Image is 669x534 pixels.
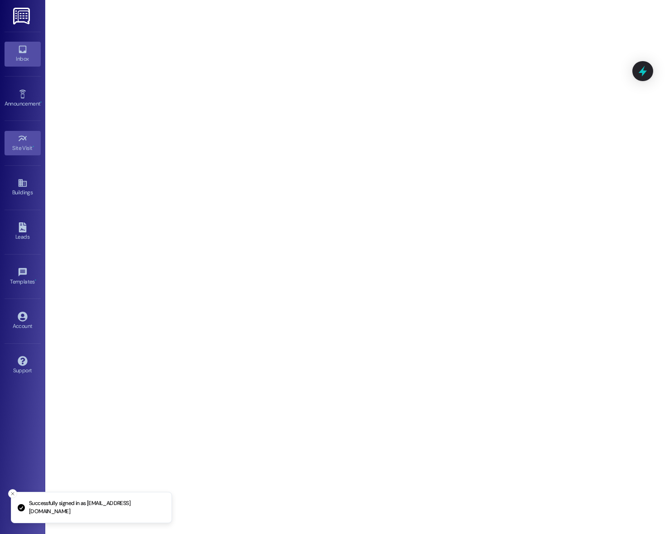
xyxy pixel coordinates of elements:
a: Leads [5,220,41,244]
span: • [40,99,42,106]
a: Templates • [5,265,41,289]
span: • [33,144,34,150]
a: Buildings [5,175,41,200]
img: ResiDesk Logo [13,8,32,24]
a: Support [5,353,41,378]
button: Close toast [8,489,17,498]
p: Successfully signed in as [EMAIL_ADDRESS][DOMAIN_NAME] [29,500,164,515]
a: Inbox [5,42,41,66]
a: Account [5,309,41,333]
span: • [35,277,36,284]
a: Site Visit • [5,131,41,155]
